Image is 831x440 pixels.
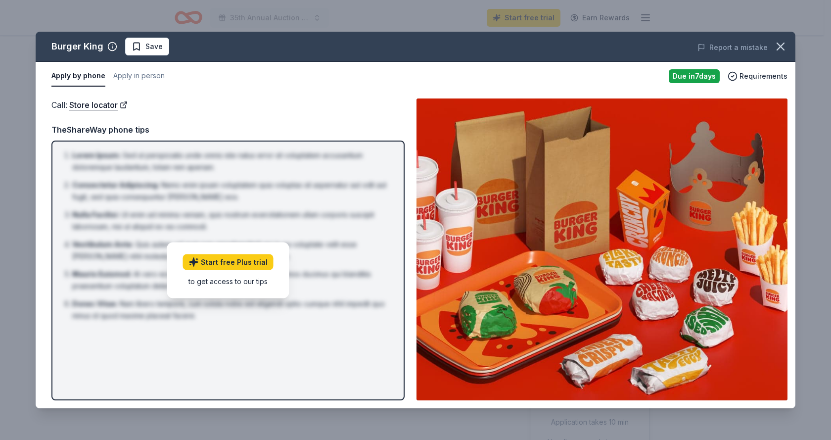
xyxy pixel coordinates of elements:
div: to get access to our tips [183,276,274,287]
span: Consectetur Adipiscing : [72,181,159,189]
div: Burger King [51,39,103,54]
button: Report a mistake [697,42,768,53]
div: TheShareWay phone tips [51,123,405,136]
a: Store locator [69,98,128,111]
li: Nemo enim ipsam voluptatem quia voluptas sit aspernatur aut odit aut fugit, sed quia consequuntur... [72,179,390,203]
img: Image for Burger King [416,98,787,400]
li: At vero eos et accusamus et iusto odio dignissimos ducimus qui blanditiis praesentium voluptatum ... [72,268,390,292]
span: Mauris Euismod : [72,270,132,278]
li: Ut enim ad minima veniam, quis nostrum exercitationem ullam corporis suscipit laboriosam, nisi ut... [72,209,390,233]
li: Nam libero tempore, cum soluta nobis est eligendi optio cumque nihil impedit quo minus id quod ma... [72,298,390,322]
span: Save [145,41,163,52]
a: Start free Plus trial [183,254,274,270]
button: Save [125,38,169,55]
span: Vestibulum Ante : [72,240,134,248]
button: Apply in person [113,66,165,87]
div: Due in 7 days [669,69,720,83]
button: Apply by phone [51,66,105,87]
span: Donec Vitae : [72,299,118,308]
li: Sed ut perspiciatis unde omnis iste natus error sit voluptatem accusantium doloremque laudantium,... [72,149,390,173]
button: Requirements [728,70,787,82]
div: Call : [51,98,405,111]
li: Quis autem vel eum iure reprehenderit qui in ea voluptate velit esse [PERSON_NAME] nihil molestia... [72,239,390,262]
span: Requirements [739,70,787,82]
span: Lorem Ipsum : [72,151,121,159]
span: Nulla Facilisi : [72,210,119,219]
